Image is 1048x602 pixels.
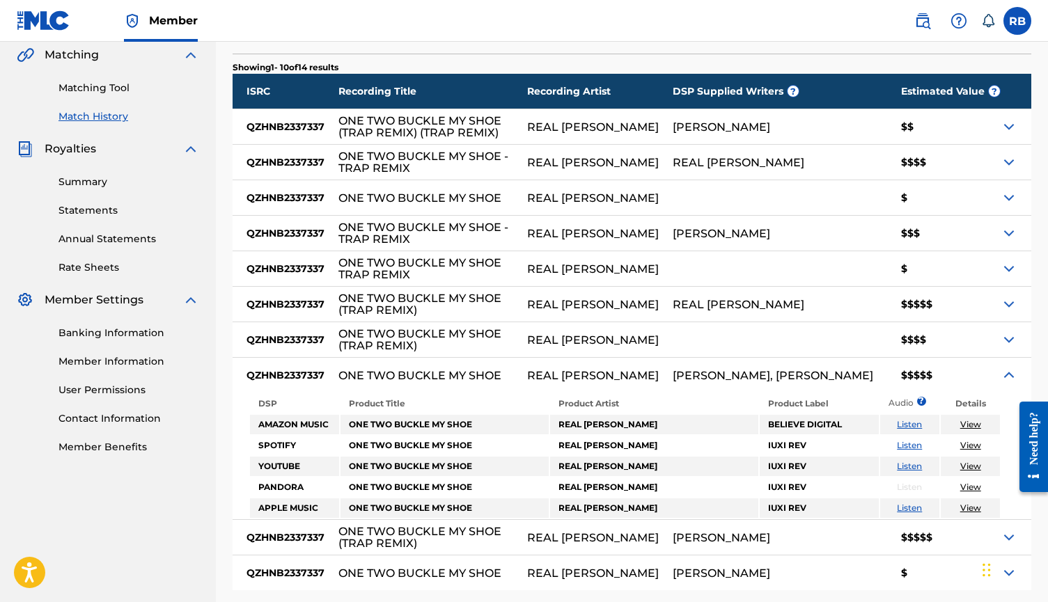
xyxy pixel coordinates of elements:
[941,394,1000,413] th: Details
[760,394,879,413] th: Product Label
[945,7,973,35] div: Help
[887,74,1001,109] div: Estimated Value
[527,74,673,109] div: Recording Artist
[914,13,931,29] img: search
[887,555,1001,590] div: $
[1009,390,1048,505] iframe: Resource Center
[527,263,659,275] div: REAL [PERSON_NAME]
[1001,189,1017,206] img: Expand Icon
[978,535,1048,602] div: Widget chat
[1001,260,1017,277] img: Expand Icon
[887,251,1001,286] div: $
[527,228,659,239] div: REAL [PERSON_NAME]
[673,157,804,168] div: REAL [PERSON_NAME]
[58,260,199,275] a: Rate Sheets
[338,328,513,351] div: ONE TWO BUCKLE MY SHOE (TRAP REMIX)
[887,520,1001,555] div: $$$$$
[1001,367,1017,383] img: Expand Icon
[981,14,995,28] div: Notifications
[960,482,981,492] a: View
[887,216,1001,251] div: $$$
[250,436,339,455] td: SPOTIFY
[673,567,770,579] div: [PERSON_NAME]
[897,440,922,450] a: Listen
[341,415,549,434] td: ONE TWO BUCKLE MY SHOE
[921,397,922,406] span: ?
[897,502,922,513] a: Listen
[149,13,198,29] span: Member
[550,415,758,434] td: REAL [PERSON_NAME]
[951,13,967,29] img: help
[897,419,922,429] a: Listen
[17,10,70,31] img: MLC Logo
[17,292,33,308] img: Member Settings
[338,292,513,316] div: ONE TWO BUCKLE MY SHOE (TRAP REMIX)
[233,287,338,322] div: QZHNB2337337
[897,461,922,471] a: Listen
[887,145,1001,180] div: $$$$
[233,180,338,215] div: QZHNB2337337
[17,47,34,63] img: Matching
[887,180,1001,215] div: $
[58,109,199,124] a: Match History
[338,257,513,280] div: ONE TWO BUCKLE MY SHOE TRAP REMIX
[45,292,143,308] span: Member Settings
[17,141,33,157] img: Royalties
[182,141,199,157] img: expand
[338,192,501,204] div: ONE TWO BUCKLE MY SHOE
[960,461,981,471] a: View
[1001,118,1017,135] img: Expand Icon
[58,81,199,95] a: Matching Tool
[887,109,1001,144] div: $$
[983,549,991,591] div: Trageți
[182,47,199,63] img: expand
[45,141,96,157] span: Royalties
[880,397,897,409] p: Audio
[887,358,1001,393] div: $$$$$
[1001,331,1017,348] img: Expand Icon
[233,61,338,74] p: Showing 1 - 10 of 14 results
[250,457,339,476] td: YOUTUBE
[58,354,199,369] a: Member Information
[527,334,659,346] div: REAL [PERSON_NAME]
[978,535,1048,602] iframe: Chat Widget
[1003,7,1031,35] div: User Menu
[341,394,549,413] th: Product Title
[760,415,879,434] td: BELIEVE DIGITAL
[960,419,981,429] a: View
[550,436,758,455] td: REAL [PERSON_NAME]
[233,216,338,251] div: QZHNB2337337
[673,370,873,381] div: [PERSON_NAME], [PERSON_NAME]
[760,436,879,455] td: IUXI REV
[788,86,799,97] span: ?
[233,109,338,144] div: QZHNB2337337
[673,121,770,133] div: [PERSON_NAME]
[338,221,513,245] div: ONE TWO BUCKLE MY SHOE - TRAP REMIX
[527,299,659,310] div: REAL [PERSON_NAME]
[760,498,879,518] td: IUXI REV
[233,520,338,555] div: QZHNB2337337
[527,157,659,168] div: REAL [PERSON_NAME]
[250,477,339,497] td: PANDORA
[338,150,513,174] div: ONE TWO BUCKLE MY SHOE - TRAP REMIX
[341,498,549,518] td: ONE TWO BUCKLE MY SHOE
[527,192,659,204] div: REAL [PERSON_NAME]
[1001,154,1017,171] img: Expand Icon
[527,370,659,381] div: REAL [PERSON_NAME]
[338,525,513,549] div: ONE TWO BUCKLE MY SHOE (TRAP REMIX)
[233,145,338,180] div: QZHNB2337337
[341,457,549,476] td: ONE TWO BUCKLE MY SHOE
[58,175,199,189] a: Summary
[527,121,659,133] div: REAL [PERSON_NAME]
[341,436,549,455] td: ONE TWO BUCKLE MY SHOE
[341,477,549,497] td: ONE TWO BUCKLE MY SHOE
[527,532,659,544] div: REAL [PERSON_NAME]
[338,74,527,109] div: Recording Title
[1001,225,1017,241] img: Expand Icon
[1001,296,1017,312] img: Expand Icon
[880,481,939,493] p: Listen
[887,322,1001,357] div: $$$$
[550,498,758,518] td: REAL [PERSON_NAME]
